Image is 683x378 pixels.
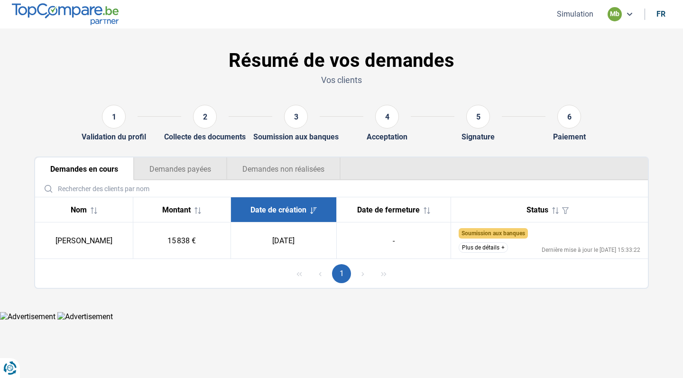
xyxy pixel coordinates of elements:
[608,7,622,21] div: mb
[311,264,330,283] button: Previous Page
[554,9,596,19] button: Simulation
[375,105,399,129] div: 4
[332,264,351,283] button: Page 1
[290,264,309,283] button: First Page
[253,132,339,141] div: Soumission aux banques
[542,247,640,253] div: Dernière mise à jour le [DATE] 15:33:22
[231,222,336,259] td: [DATE]
[336,222,451,259] td: -
[461,132,495,141] div: Signature
[164,132,246,141] div: Collecte des documents
[459,242,508,253] button: Plus de détails
[82,132,146,141] div: Validation du profil
[353,264,372,283] button: Next Page
[39,180,644,197] input: Rechercher des clients par nom
[553,132,586,141] div: Paiement
[34,74,649,86] p: Vos clients
[35,157,134,180] button: Demandes en cours
[134,157,227,180] button: Demandes payées
[374,264,393,283] button: Last Page
[102,105,126,129] div: 1
[34,49,649,72] h1: Résumé de vos demandes
[227,157,341,180] button: Demandes non réalisées
[461,230,525,237] span: Soumission aux banques
[557,105,581,129] div: 6
[133,222,231,259] td: 15 838 €
[71,205,87,214] span: Nom
[12,3,119,25] img: TopCompare.be
[162,205,191,214] span: Montant
[466,105,490,129] div: 5
[357,205,420,214] span: Date de fermeture
[57,312,113,321] img: Advertisement
[656,9,665,18] div: fr
[526,205,548,214] span: Status
[250,205,306,214] span: Date de création
[35,222,133,259] td: [PERSON_NAME]
[284,105,308,129] div: 3
[367,132,407,141] div: Acceptation
[193,105,217,129] div: 2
